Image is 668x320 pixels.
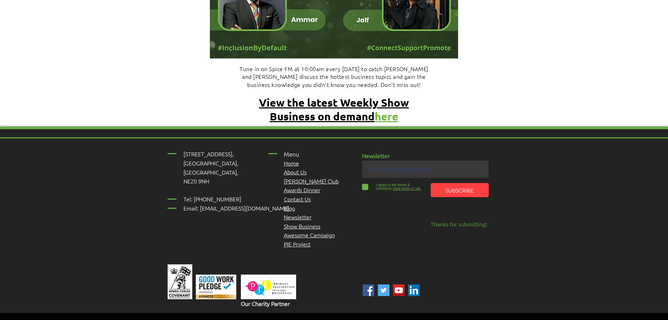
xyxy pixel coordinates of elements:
[362,152,390,159] span: Newsletter
[375,109,398,123] span: here
[284,159,299,167] a: Home
[363,284,374,296] img: ABC
[284,195,311,203] a: Contact Us
[183,168,238,176] span: [GEOGRAPHIC_DATA],
[183,195,289,212] span: Tel: [PHONE_NUMBER] Email: [EMAIL_ADDRESS][DOMAIN_NAME]
[392,187,421,190] a: View terms of use
[183,177,209,185] span: NE20 9NH
[393,187,420,190] span: View terms of use
[259,96,409,123] a: View the latest Weekly Show Business on demandhere
[378,284,389,296] img: ABC
[363,284,420,296] ul: Social Bar
[284,222,320,230] a: Show Business
[376,183,410,190] span: I agree to the terms & conditions
[239,65,429,88] span: Tune in on Spice FM at 10:00am every [DATE] to catch [PERSON_NAME] and [PERSON_NAME] discuss the ...
[183,159,238,167] span: [GEOGRAPHIC_DATA],
[431,183,489,197] button: SUBSCRIBE
[259,96,409,123] span: View the latest Weekly Show Business on demand
[445,186,474,194] span: SUBSCRIBE
[183,150,234,158] span: [STREET_ADDRESS],
[284,177,339,185] a: [PERSON_NAME] Club
[408,284,420,296] img: Linked In
[284,240,311,248] a: PIE Project
[241,300,290,307] span: Our Charity Partner
[393,284,405,296] img: YouTube
[431,220,487,228] span: Thanks for submitting!
[284,204,295,212] a: Blog
[284,150,299,158] span: Menu
[284,168,307,176] a: About Us
[284,231,335,239] span: Awesome Campaign
[284,186,320,194] a: Awards Dinner
[284,213,312,221] a: Newsletter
